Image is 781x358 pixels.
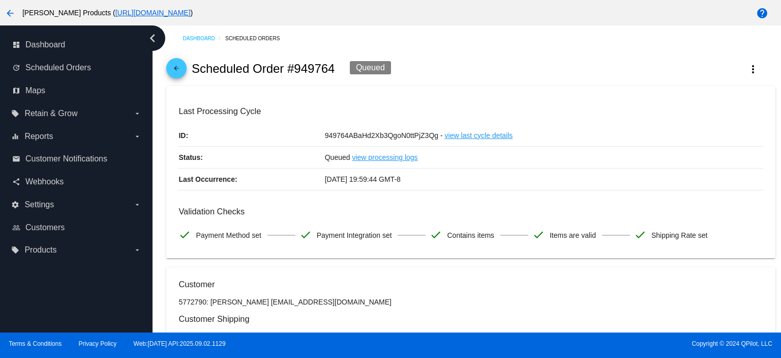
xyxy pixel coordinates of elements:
span: Items are valid [550,225,596,246]
a: Dashboard [183,31,225,46]
a: people_outline Customers [12,219,141,236]
p: 5772790: [PERSON_NAME] [EMAIL_ADDRESS][DOMAIN_NAME] [178,298,763,306]
mat-icon: help [756,7,768,19]
i: settings [11,201,19,209]
h3: Customer [178,280,763,289]
span: Maps [25,86,45,95]
a: Terms & Conditions [9,340,62,347]
div: Queued [350,61,391,74]
mat-icon: arrow_back [170,65,183,77]
mat-icon: arrow_back [4,7,16,19]
i: people_outline [12,224,20,232]
span: Customer Notifications [25,154,107,163]
a: dashboard Dashboard [12,37,141,53]
i: update [12,64,20,72]
mat-icon: check [299,229,312,241]
span: Settings [24,200,54,209]
mat-icon: check [178,229,191,241]
a: share Webhooks [12,174,141,190]
span: Reports [24,132,53,141]
i: equalizer [11,132,19,141]
a: Web:[DATE] API:2025.09.02.1129 [134,340,226,347]
span: Copyright © 2024 QPilot, LLC [399,340,772,347]
span: Shipping Rate set [651,225,708,246]
mat-icon: more_vert [747,63,759,75]
a: view processing logs [352,147,417,168]
p: Status: [178,147,324,168]
a: [URL][DOMAIN_NAME] [115,9,191,17]
h3: Last Processing Cycle [178,106,763,116]
span: Contains items [447,225,494,246]
i: arrow_drop_down [133,132,141,141]
i: local_offer [11,246,19,254]
i: arrow_drop_down [133,246,141,254]
span: Scheduled Orders [25,63,91,72]
i: email [12,155,20,163]
mat-icon: check [532,229,545,241]
span: [PERSON_NAME] Products ( ) [22,9,193,17]
i: share [12,178,20,186]
span: Dashboard [25,40,65,49]
span: Customers [25,223,65,232]
i: chevron_left [144,30,161,46]
span: Webhooks [25,177,64,186]
span: [DATE] 19:59:44 GMT-8 [325,175,401,183]
a: Scheduled Orders [225,31,289,46]
i: local_offer [11,109,19,118]
i: dashboard [12,41,20,49]
p: Last Occurrence: [178,169,324,190]
span: 949764ABaHd2Xb3QgoN0ttPjZ3Qg - [325,131,443,140]
i: arrow_drop_down [133,109,141,118]
span: Retain & Grow [24,109,77,118]
h2: Scheduled Order #949764 [192,62,335,76]
a: update Scheduled Orders [12,60,141,76]
i: arrow_drop_down [133,201,141,209]
h3: Customer Shipping [178,314,763,324]
span: Queued [325,153,350,161]
span: Payment Method set [196,225,261,246]
a: email Customer Notifications [12,151,141,167]
span: Payment Integration set [317,225,392,246]
a: view last cycle details [445,125,513,146]
mat-icon: check [634,229,646,241]
span: Products [24,245,56,255]
a: map Maps [12,82,141,99]
p: ID: [178,125,324,146]
h3: Validation Checks [178,207,763,216]
mat-icon: check [430,229,442,241]
i: map [12,87,20,95]
a: Privacy Policy [79,340,117,347]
